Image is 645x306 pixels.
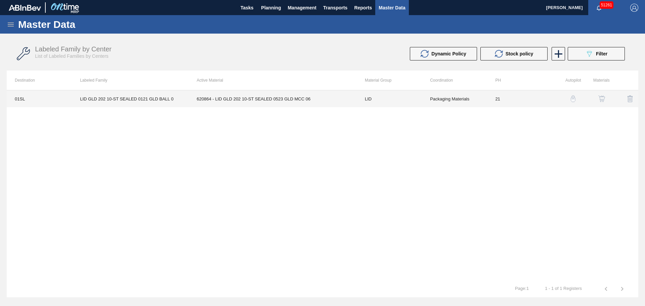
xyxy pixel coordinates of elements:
span: Labeled Family by Center [35,45,112,53]
img: auto-pilot-icon [570,95,576,102]
th: Labeled Family [72,71,188,90]
div: Delete Labeled Family X Center [613,91,638,107]
span: Master Data [379,4,405,12]
th: Coordination [422,71,487,90]
span: Tasks [240,4,254,12]
td: 21 [487,90,552,107]
img: shopping-cart-icon [598,95,605,102]
td: 1 - 1 of 1 Registers [537,280,590,291]
th: PH [487,71,552,90]
img: delete-icon [626,95,634,103]
div: View Materials [585,91,610,107]
span: List of Labeled Families by Centers [35,53,109,59]
span: Dynamic Policy [431,51,466,56]
div: Update stock policy [480,47,551,60]
span: Transports [323,4,347,12]
button: Notifications [588,3,610,12]
div: Filter labeled family by center [564,47,628,60]
span: Reports [354,4,372,12]
div: Update Dynamic Policy [410,47,480,60]
td: LID GLD 202 10-ST SEALED 0121 GLD BALL 0 [72,90,188,107]
span: 51261 [600,1,613,9]
img: TNhmsLtSVTkK8tSr43FrP2fwEKptu5GPRR3wAAAABJRU5ErkJggg== [9,5,41,11]
th: Active Material [189,71,357,90]
span: Stock policy [506,51,533,56]
th: Materials [581,71,610,90]
td: LID [357,90,422,107]
span: Planning [261,4,281,12]
td: 01SL [7,90,72,107]
div: New labeled family by center [551,47,564,60]
button: shopping-cart-icon [594,91,610,107]
th: Destination [7,71,72,90]
td: Packaging Materials [422,90,487,107]
div: Autopilot Configuration [556,91,581,107]
th: Autopilot [553,71,581,90]
button: delete-icon [622,91,638,107]
button: Stock policy [480,47,548,60]
span: Management [288,4,316,12]
th: Material Group [357,71,422,90]
td: Page : 1 [507,280,537,291]
img: Logout [630,4,638,12]
button: auto-pilot-icon [565,91,581,107]
span: Filter [596,51,607,56]
td: 620864 - LID GLD 202 10-ST SEALED 0523 GLD MCC 06 [189,90,357,107]
h1: Master Data [18,20,137,28]
button: Dynamic Policy [410,47,477,60]
button: Filter [568,47,625,60]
